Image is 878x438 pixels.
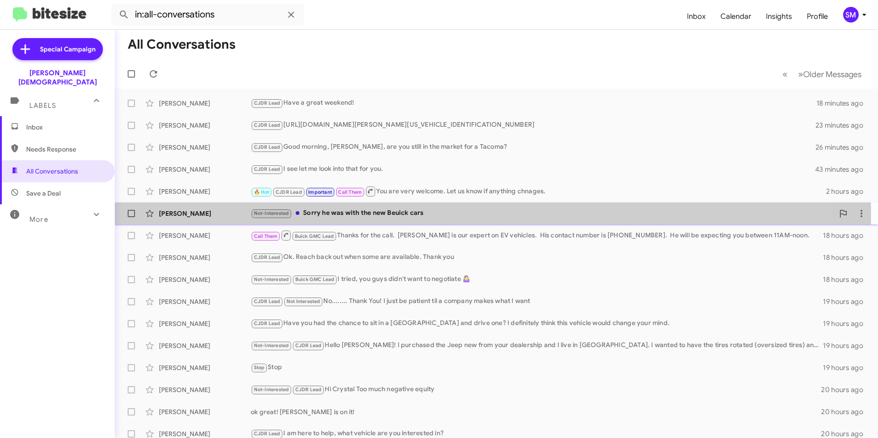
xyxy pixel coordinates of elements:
[823,319,871,328] div: 19 hours ago
[823,275,871,284] div: 18 hours ago
[159,253,251,262] div: [PERSON_NAME]
[295,233,334,239] span: Buick GMC Lead
[159,187,251,196] div: [PERSON_NAME]
[295,387,322,393] span: CJDR Lead
[159,99,251,108] div: [PERSON_NAME]
[823,363,871,372] div: 19 hours ago
[251,98,816,108] div: Have a great weekend!
[308,189,332,195] span: Important
[254,122,281,128] span: CJDR Lead
[251,164,816,174] div: I see let me look into that for you.
[159,231,251,240] div: [PERSON_NAME]
[823,231,871,240] div: 18 hours ago
[251,384,821,395] div: Hi Crystal Too much negative equity
[254,166,281,172] span: CJDR Lead
[159,341,251,350] div: [PERSON_NAME]
[816,121,871,130] div: 23 minutes ago
[254,254,281,260] span: CJDR Lead
[835,7,868,22] button: SM
[251,252,823,263] div: Ok. Reach back out when some are available. Thank you
[251,362,823,373] div: Stop
[26,123,104,132] span: Inbox
[777,65,867,84] nav: Page navigation example
[777,65,793,84] button: Previous
[823,297,871,306] div: 19 hours ago
[159,121,251,130] div: [PERSON_NAME]
[799,3,835,30] a: Profile
[821,407,871,416] div: 20 hours ago
[254,100,281,106] span: CJDR Lead
[251,318,823,329] div: Have you had the chance to sit in a [GEOGRAPHIC_DATA] and drive one? I definitely think this vehi...
[254,343,289,348] span: Not-Interested
[816,99,871,108] div: 18 minutes ago
[295,276,335,282] span: Buick GMC Lead
[782,68,788,80] span: «
[251,208,834,219] div: Sorry he was with the new Beuick cars
[251,230,823,241] div: Thanks for the call. [PERSON_NAME] is our expert on EV vehicles. His contact number is [PHONE_NUM...
[26,189,61,198] span: Save a Deal
[159,275,251,284] div: [PERSON_NAME]
[254,431,281,437] span: CJDR Lead
[159,319,251,328] div: [PERSON_NAME]
[251,185,826,197] div: You are very welcome. Let us know if anything chnages.
[338,189,362,195] span: Call Them
[159,209,251,218] div: [PERSON_NAME]
[254,210,289,216] span: Not-Interested
[254,189,270,195] span: 🔥 Hot
[826,187,871,196] div: 2 hours ago
[254,233,278,239] span: Call Them
[823,341,871,350] div: 19 hours ago
[12,38,103,60] a: Special Campaign
[287,298,321,304] span: Not Interested
[111,4,304,26] input: Search
[816,165,871,174] div: 43 minutes ago
[793,65,867,84] button: Next
[254,387,289,393] span: Not-Interested
[823,253,871,262] div: 18 hours ago
[159,165,251,174] div: [PERSON_NAME]
[251,120,816,130] div: [URL][DOMAIN_NAME][PERSON_NAME][US_VEHICLE_IDENTIFICATION_NUMBER]
[798,68,803,80] span: »
[713,3,759,30] a: Calendar
[29,101,56,110] span: Labels
[251,142,816,152] div: Good morning, [PERSON_NAME], are you still in the market for a Tacoma?
[821,385,871,394] div: 20 hours ago
[254,365,265,371] span: Stop
[159,297,251,306] div: [PERSON_NAME]
[843,7,859,22] div: SM
[816,143,871,152] div: 26 minutes ago
[29,215,48,224] span: More
[251,296,823,307] div: No........ Thank You! I just be patient til a company makes what I want
[251,340,823,351] div: Hello [PERSON_NAME]! I purchased the Jeep new from your dealership and I live in [GEOGRAPHIC_DATA...
[254,276,289,282] span: Not-Interested
[251,274,823,285] div: I tried, you guys didn't want to negotiate 🤷‍♀️
[128,37,236,52] h1: All Conversations
[254,144,281,150] span: CJDR Lead
[276,189,302,195] span: CJDR Lead
[159,385,251,394] div: [PERSON_NAME]
[159,363,251,372] div: [PERSON_NAME]
[803,69,861,79] span: Older Messages
[680,3,713,30] a: Inbox
[159,143,251,152] div: [PERSON_NAME]
[26,167,78,176] span: All Conversations
[254,320,281,326] span: CJDR Lead
[159,407,251,416] div: [PERSON_NAME]
[40,45,96,54] span: Special Campaign
[759,3,799,30] a: Insights
[254,298,281,304] span: CJDR Lead
[251,407,821,416] div: ok great! [PERSON_NAME] is on it!
[295,343,322,348] span: CJDR Lead
[26,145,104,154] span: Needs Response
